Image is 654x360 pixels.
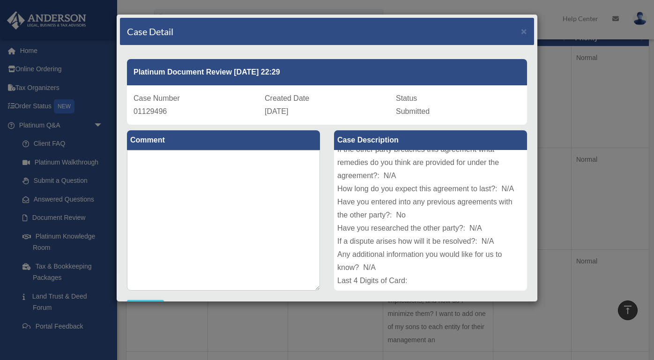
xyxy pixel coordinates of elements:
[127,59,527,85] div: Platinum Document Review [DATE] 22:29
[265,94,309,102] span: Created Date
[127,130,320,150] label: Comment
[134,94,180,102] span: Case Number
[265,107,288,115] span: [DATE]
[134,107,167,115] span: 01129496
[127,25,173,38] h4: Case Detail
[334,150,527,291] div: Type of Document: Management Agreement Document Title: Agreement between VLLC Forever, LLC and VL...
[521,26,527,36] button: Close
[396,107,430,115] span: Submitted
[521,26,527,37] span: ×
[334,130,527,150] label: Case Description
[396,94,417,102] span: Status
[127,300,164,314] button: Comment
